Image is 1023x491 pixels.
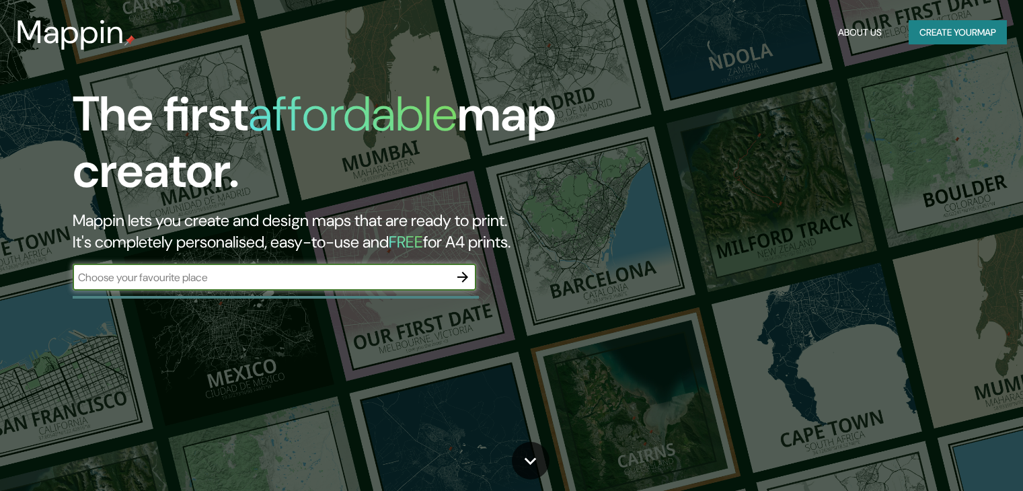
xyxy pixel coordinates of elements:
h2: Mappin lets you create and design maps that are ready to print. It's completely personalised, eas... [73,210,584,253]
h1: The first map creator. [73,86,584,210]
input: Choose your favourite place [73,270,449,285]
h1: affordable [248,83,457,145]
iframe: Help widget launcher [903,439,1008,476]
h3: Mappin [16,13,124,51]
img: mappin-pin [124,35,135,46]
h5: FREE [389,231,423,252]
button: Create yourmap [909,20,1007,45]
button: About Us [833,20,887,45]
